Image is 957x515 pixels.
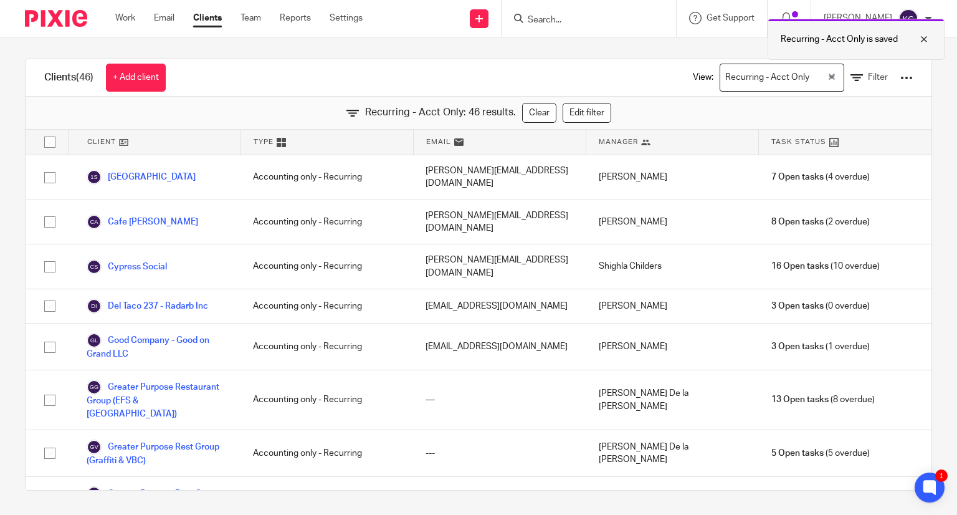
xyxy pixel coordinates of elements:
span: Filter [868,73,888,82]
div: [PERSON_NAME][EMAIL_ADDRESS][DOMAIN_NAME] [413,155,586,200]
img: svg%3E [87,259,102,274]
div: --- [413,370,586,430]
div: [PERSON_NAME] [586,200,759,244]
button: Clear Selected [829,73,835,83]
span: Recurring - Acct Only: 46 results. [365,105,516,120]
a: Team [240,12,261,24]
span: (0 overdue) [771,300,870,312]
a: Cafe [PERSON_NAME] [87,214,198,229]
span: Client [87,137,116,147]
span: (10 overdue) [771,260,880,272]
span: Email [426,137,451,147]
div: [PERSON_NAME] [586,324,759,370]
img: svg%3E [87,333,102,348]
div: [EMAIL_ADDRESS][DOMAIN_NAME] [413,324,586,370]
a: Greater Purpose Rest Group (Graffiti & VBC) [87,440,228,467]
img: svg%3E [87,170,102,185]
div: 1 [935,469,948,482]
div: Search for option [720,64,844,92]
div: Accounting only - Recurring [240,200,413,244]
span: Task Status [771,137,826,147]
div: Shighla Childers [586,244,759,289]
div: [PERSON_NAME] De la [PERSON_NAME] [586,430,759,476]
span: (46) [76,72,93,82]
img: svg%3E [87,486,102,501]
a: Settings [330,12,363,24]
span: (8 overdue) [771,393,875,406]
div: Accounting only - Recurring [240,155,413,200]
a: Reports [280,12,311,24]
div: Accounting only - Recurring [240,289,413,323]
img: svg%3E [898,9,918,29]
img: svg%3E [87,440,102,455]
span: 5 Open tasks [771,447,824,460]
div: [PERSON_NAME][EMAIL_ADDRESS][DOMAIN_NAME] [413,200,586,244]
a: Good Company - Good on Grand LLC [87,333,228,360]
span: (5 overdue) [771,447,870,460]
h1: Clients [44,71,93,84]
span: (4 overdue) [771,171,870,183]
span: Manager [599,137,638,147]
span: (2 overdue) [771,216,870,228]
input: Select all [38,130,62,154]
a: Greater Purpose Restaurant Group (EFS & [GEOGRAPHIC_DATA]) [87,380,228,420]
img: svg%3E [87,299,102,314]
a: Clients [193,12,222,24]
img: Pixie [25,10,87,27]
a: Work [115,12,135,24]
div: Accounting only - Recurring [240,430,413,476]
img: svg%3E [87,380,102,395]
a: Email [154,12,174,24]
div: Accounting only - Recurring [240,370,413,430]
span: (1 overdue) [771,340,870,353]
span: Recurring - Acct Only [723,67,812,89]
input: Search for option [814,67,826,89]
span: 3 Open tasks [771,340,824,353]
a: Edit filter [563,103,611,123]
div: [EMAIL_ADDRESS][DOMAIN_NAME] [413,289,586,323]
span: 7 Open tasks [771,171,824,183]
span: 3 Open tasks [771,300,824,312]
div: Accounting only - Recurring [240,244,413,289]
span: 13 Open tasks [771,393,829,406]
div: View: [674,59,913,96]
a: Del Taco 237 - Radarb Inc [87,299,208,314]
div: Accounting only - Recurring [240,324,413,370]
a: [GEOGRAPHIC_DATA] [87,170,196,185]
a: Clear [522,103,556,123]
a: Cypress Social [87,259,167,274]
span: Type [254,137,274,147]
a: + Add client [106,64,166,92]
div: [PERSON_NAME][EMAIL_ADDRESS][DOMAIN_NAME] [413,244,586,289]
div: [PERSON_NAME] [586,289,759,323]
div: --- [413,430,586,476]
div: [PERSON_NAME] [586,155,759,200]
div: [PERSON_NAME] De la [PERSON_NAME] [586,370,759,430]
img: svg%3E [87,214,102,229]
p: Recurring - Acct Only is saved [781,33,898,46]
span: 16 Open tasks [771,260,829,272]
span: 8 Open tasks [771,216,824,228]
